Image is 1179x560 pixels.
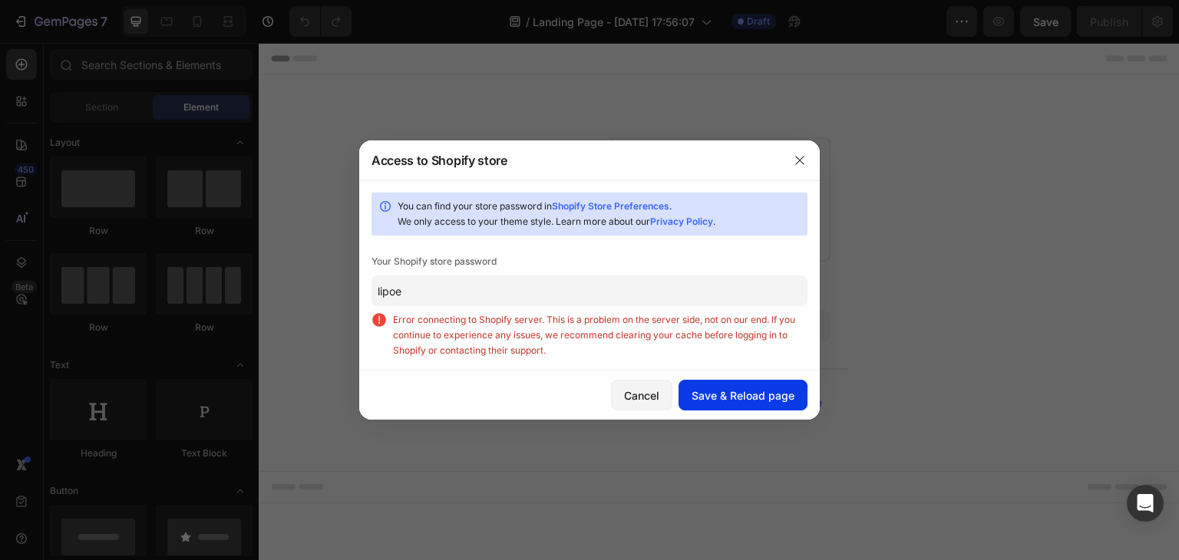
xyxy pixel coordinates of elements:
a: Shopify Store Preferences [552,200,669,212]
button: Cancel [611,380,672,410]
div: Access to Shopify store [372,151,507,170]
span: Error connecting to Shopify server. This is a problem on the server side, not on our end. If you ... [393,312,807,358]
button: Add elements [464,268,572,298]
div: Start with Sections from sidebar [368,237,553,255]
button: Add sections [349,268,454,298]
div: Cancel [624,387,659,404]
div: Save & Reload page [692,387,794,404]
button: Save & Reload page [679,380,807,410]
div: Your Shopify store password [372,254,807,269]
a: Privacy Policy [650,216,713,227]
div: Start with Generating from URL or image [358,354,564,366]
input: Enter password [372,275,807,306]
div: Open Intercom Messenger [1127,485,1164,522]
div: You can find your store password in . We only access to your theme style. Learn more about our . [398,199,801,229]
